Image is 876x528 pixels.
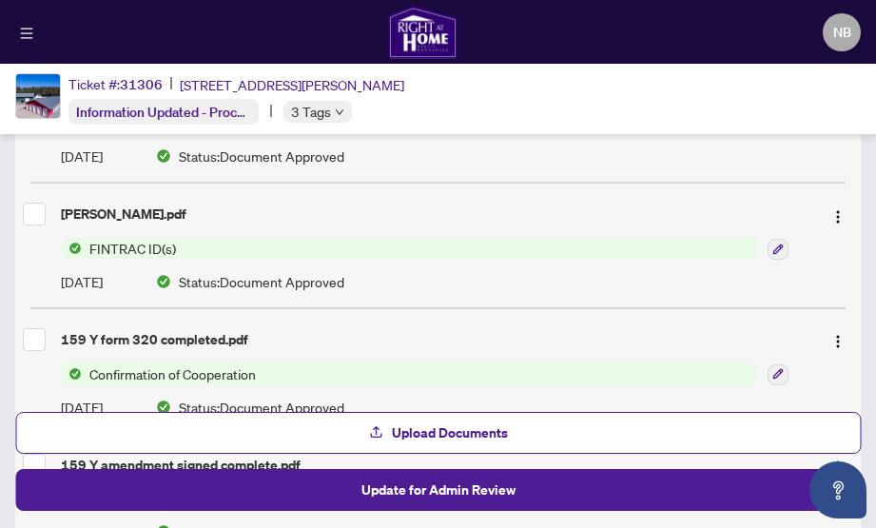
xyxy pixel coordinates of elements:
img: Document Status [156,274,171,289]
button: Upload Documents [15,412,861,454]
span: 3 Tags [291,101,331,123]
span: [DATE] [61,397,103,418]
span: Update for Admin Review [361,475,516,505]
span: [DATE] [61,271,103,292]
button: Logo [823,324,853,355]
span: [DATE] [61,146,103,166]
img: Logo [830,334,846,349]
span: NB [833,22,851,43]
span: down [335,108,344,117]
span: menu [20,27,33,40]
img: logo [388,6,457,59]
span: Confirmation of Cooperation [82,363,263,384]
div: Ticket #: [68,73,163,95]
div: [PERSON_NAME].pdf [61,204,808,225]
button: Update for Admin Review [15,469,861,511]
span: Status: Document Approved [179,146,344,166]
button: Logo [823,199,853,229]
img: Document Status [156,148,171,164]
button: Open asap [809,461,866,518]
span: Status: Document Approved [179,271,344,292]
img: Document Status [156,400,171,415]
img: Status Icon [61,238,82,259]
span: Upload Documents [392,418,508,448]
span: [STREET_ADDRESS][PERSON_NAME] [180,74,404,95]
span: 31306 [120,76,163,93]
span: Information Updated - Processing Pending [76,103,328,121]
span: Status: Document Approved [179,397,344,418]
span: FINTRAC ID(s) [82,238,184,259]
img: Logo [830,209,846,225]
div: 159 Y form 320 completed.pdf [61,329,808,350]
img: IMG-X12059802_1.jpg [16,74,60,118]
img: Status Icon [61,363,82,384]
